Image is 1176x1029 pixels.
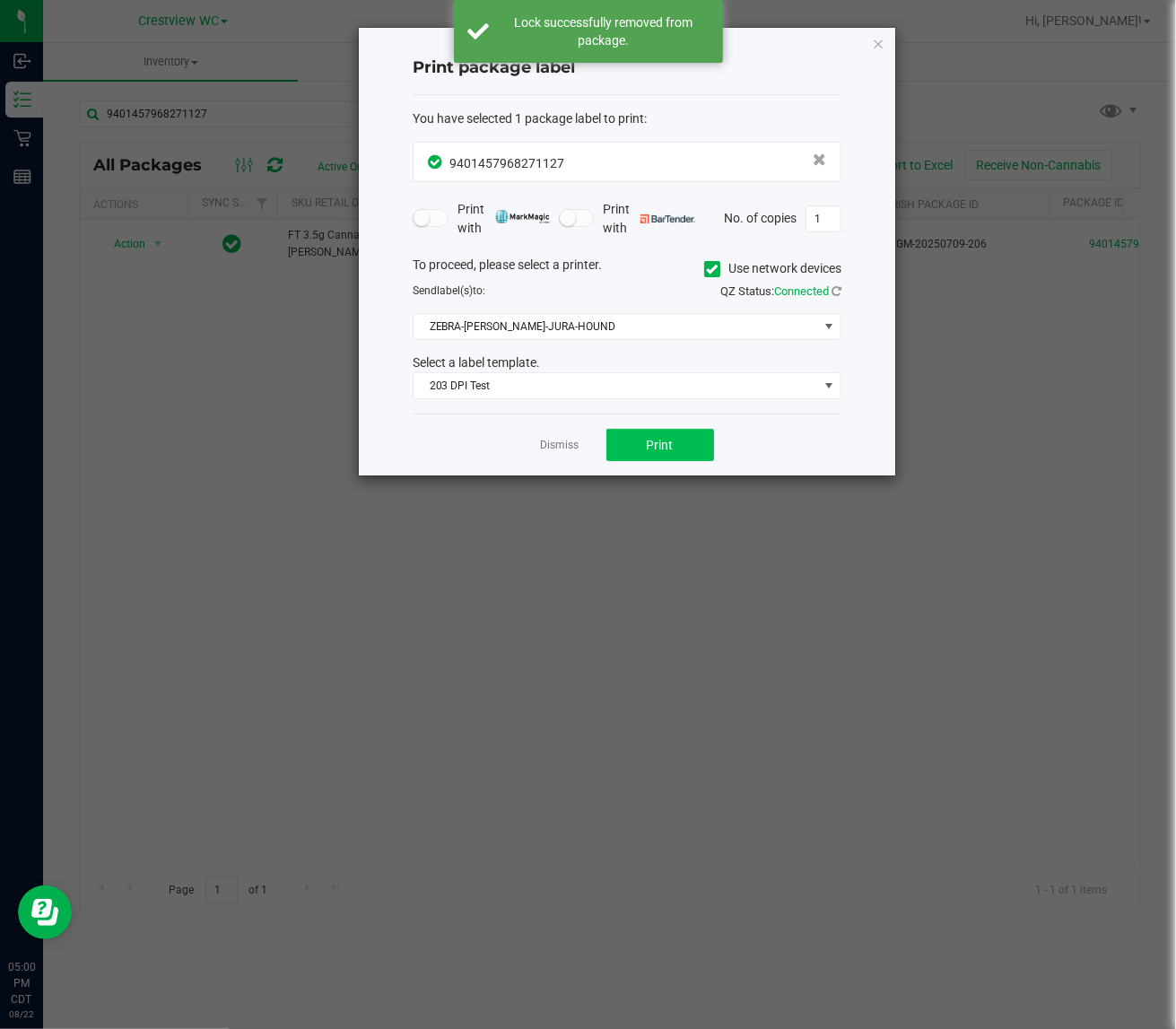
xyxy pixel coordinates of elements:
span: 9401457968271127 [449,156,564,170]
span: No. of copies [724,210,797,224]
a: Dismiss [541,438,579,453]
span: Connected [774,284,829,298]
span: Print [647,438,674,452]
h4: Print package label [413,57,841,80]
div: Lock successfully removed from package. [499,13,710,49]
iframe: Resource center [18,885,72,939]
span: ZEBRA-[PERSON_NAME]-JURA-HOUND [414,314,818,339]
img: bartender.png [640,214,695,223]
img: mark_magic_cybra.png [495,210,550,223]
span: In Sync [428,153,445,171]
button: Print [606,429,714,461]
label: Use network devices [704,259,841,278]
span: Send to: [413,284,485,297]
span: 203 DPI Test [414,373,818,398]
div: Select a label template. [399,353,855,372]
div: : [413,109,841,128]
span: label(s) [437,284,473,297]
span: Print with [457,200,550,238]
span: QZ Status: [720,284,841,298]
span: Print with [603,200,695,238]
div: To proceed, please select a printer. [399,256,855,283]
span: You have selected 1 package label to print [413,111,644,126]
